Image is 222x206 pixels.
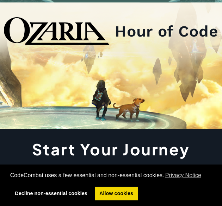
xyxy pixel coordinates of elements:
[10,187,92,201] a: deny cookies
[4,17,110,45] img: blackOzariaWordmark.png
[95,187,138,201] a: allow cookies
[115,25,218,38] h2: Hour of Code
[164,170,203,181] a: learn more about cookies
[10,170,212,181] span: CodeCombat uses a few essential and non-essential cookies.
